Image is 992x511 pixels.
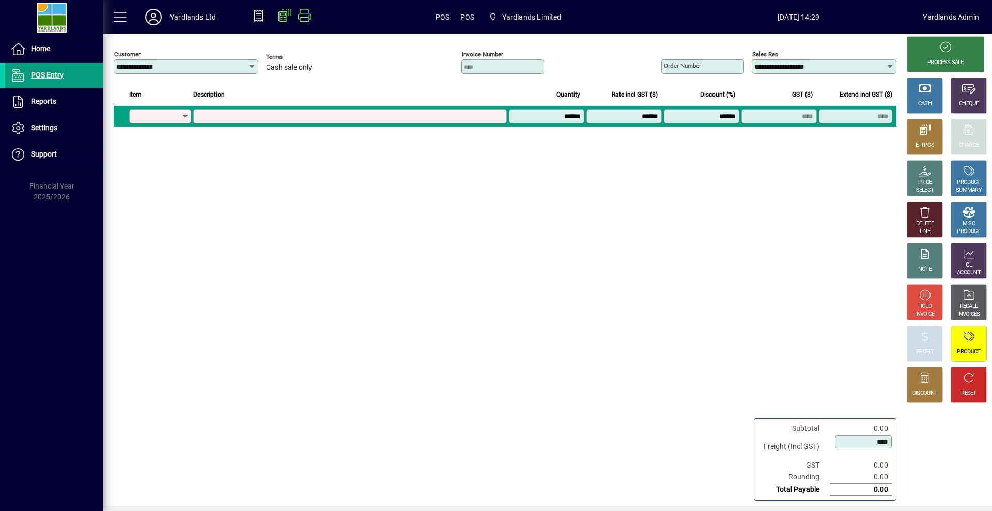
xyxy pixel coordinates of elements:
div: Yardlands Ltd [170,9,216,25]
span: Yardlands Limited [502,9,562,25]
span: Cash sale only [266,64,312,72]
span: Quantity [556,89,580,100]
td: 0.00 [830,459,892,471]
td: 0.00 [830,423,892,435]
div: LINE [920,228,930,236]
div: INVOICE [915,311,934,318]
div: PRODUCT [957,228,980,236]
a: Support [5,142,103,167]
span: Description [193,89,225,100]
div: CHEQUE [959,100,979,108]
div: CHARGE [959,142,979,149]
a: Reports [5,89,103,115]
div: CASH [918,100,932,108]
div: PRODUCT [957,348,980,356]
div: SUMMARY [956,187,982,194]
div: INVOICES [957,311,980,318]
div: NOTE [918,266,932,273]
span: Terms [266,54,328,60]
a: Settings [5,115,103,141]
span: Settings [31,123,57,132]
span: POS Entry [31,71,64,79]
span: GST ($) [792,89,813,100]
td: 0.00 [830,484,892,496]
div: SELECT [916,187,934,194]
td: Subtotal [758,423,830,435]
td: Rounding [758,471,830,484]
span: Rate incl GST ($) [612,89,658,100]
mat-label: Invoice number [462,51,503,58]
span: Discount (%) [700,89,735,100]
span: POS [460,9,475,25]
button: Profile [137,8,170,26]
div: PROFIT [916,348,934,356]
div: PRICE [918,179,932,187]
span: POS [436,9,450,25]
div: RECALL [960,303,978,311]
div: GL [966,261,972,269]
span: Extend incl GST ($) [840,89,892,100]
td: Total Payable [758,484,830,496]
div: HOLD [918,303,932,311]
div: RESET [961,390,977,397]
div: PROCESS SALE [927,59,964,67]
div: MISC [963,220,975,228]
span: Item [129,89,142,100]
div: DELETE [916,220,934,228]
div: Yardlands Admin [923,9,979,25]
div: DISCOUNT [912,390,937,397]
div: PRODUCT [957,179,980,187]
span: [DATE] 14:29 [674,9,923,25]
span: Yardlands Limited [485,8,565,26]
div: EFTPOS [916,142,935,149]
td: 0.00 [830,471,892,484]
mat-label: Customer [114,51,141,58]
span: Support [31,150,57,158]
mat-label: Sales rep [752,51,778,58]
mat-label: Order number [664,62,701,69]
td: GST [758,459,830,471]
span: Reports [31,97,56,105]
span: Home [31,44,50,53]
div: ACCOUNT [957,269,981,277]
td: Freight (Incl GST) [758,435,830,459]
a: Home [5,36,103,62]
